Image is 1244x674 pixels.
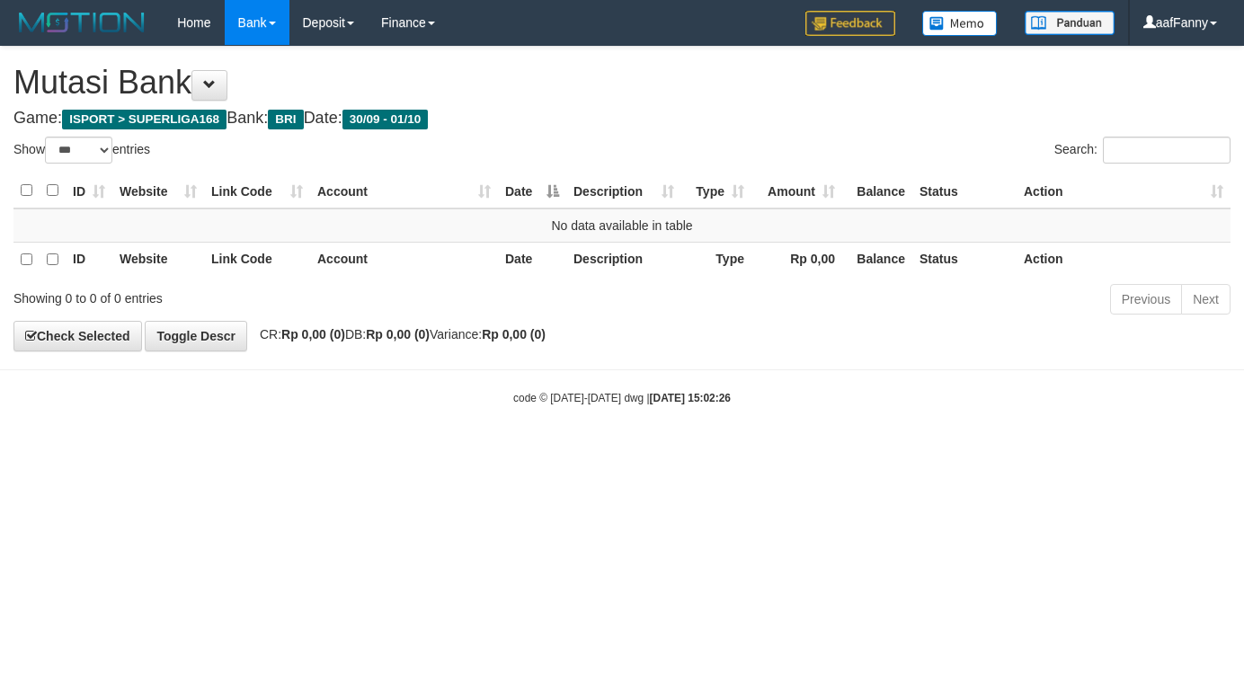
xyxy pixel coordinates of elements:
[13,65,1231,101] h1: Mutasi Bank
[112,242,204,277] th: Website
[1017,173,1231,208] th: Action: activate to sort column ascending
[45,137,112,164] select: Showentries
[566,242,681,277] th: Description
[112,173,204,208] th: Website: activate to sort column ascending
[1017,242,1231,277] th: Action
[498,242,566,277] th: Date
[1054,137,1231,164] label: Search:
[1110,284,1182,315] a: Previous
[482,327,546,341] strong: Rp 0,00 (0)
[62,110,227,129] span: ISPORT > SUPERLIGA168
[650,392,731,404] strong: [DATE] 15:02:26
[13,282,505,307] div: Showing 0 to 0 of 0 entries
[342,110,429,129] span: 30/09 - 01/10
[204,242,310,277] th: Link Code
[922,11,998,36] img: Button%20Memo.svg
[145,321,247,351] a: Toggle Descr
[66,242,112,277] th: ID
[751,242,842,277] th: Rp 0,00
[805,11,895,36] img: Feedback.jpg
[13,137,150,164] label: Show entries
[1103,137,1231,164] input: Search:
[498,173,566,208] th: Date: activate to sort column descending
[566,173,681,208] th: Description: activate to sort column ascending
[310,173,498,208] th: Account: activate to sort column ascending
[13,9,150,36] img: MOTION_logo.png
[268,110,303,129] span: BRI
[842,173,912,208] th: Balance
[310,242,498,277] th: Account
[1181,284,1231,315] a: Next
[366,327,430,341] strong: Rp 0,00 (0)
[681,242,751,277] th: Type
[912,173,1017,208] th: Status
[66,173,112,208] th: ID: activate to sort column ascending
[13,110,1231,128] h4: Game: Bank: Date:
[513,392,731,404] small: code © [DATE]-[DATE] dwg |
[281,327,345,341] strong: Rp 0,00 (0)
[1025,11,1115,35] img: panduan.png
[13,208,1231,243] td: No data available in table
[204,173,310,208] th: Link Code: activate to sort column ascending
[912,242,1017,277] th: Status
[751,173,842,208] th: Amount: activate to sort column ascending
[251,327,546,341] span: CR: DB: Variance:
[13,321,142,351] a: Check Selected
[681,173,751,208] th: Type: activate to sort column ascending
[842,242,912,277] th: Balance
